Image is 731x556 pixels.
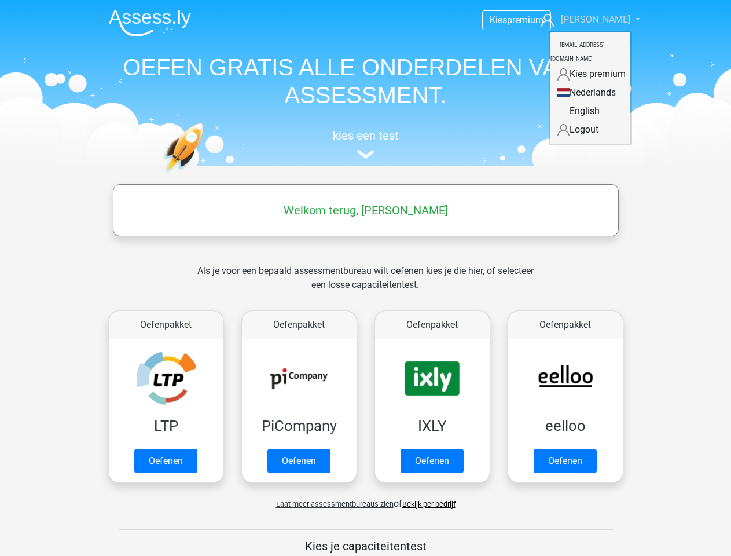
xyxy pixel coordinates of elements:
[100,129,632,159] a: kies een test
[109,9,191,36] img: Assessly
[357,150,374,159] img: assessment
[534,449,597,473] a: Oefenen
[401,449,464,473] a: Oefenen
[549,31,632,145] div: [PERSON_NAME]
[100,488,632,511] div: of
[550,32,605,71] small: [EMAIL_ADDRESS][DOMAIN_NAME]
[550,102,630,120] a: English
[119,203,613,217] h5: Welkom terug, [PERSON_NAME]
[163,123,248,228] img: oefenen
[134,449,197,473] a: Oefenen
[188,264,543,306] div: Als je voor een bepaald assessmentbureau wilt oefenen kies je die hier, of selecteer een losse ca...
[276,500,394,509] span: Laat meer assessmentbureaus zien
[550,120,630,139] a: Logout
[100,129,632,142] h5: kies een test
[561,14,630,25] span: [PERSON_NAME]
[537,13,631,27] a: [PERSON_NAME]
[483,12,550,28] a: Kiespremium
[402,500,456,509] a: Bekijk per bedrijf
[119,539,613,553] h5: Kies je capaciteitentest
[490,14,507,25] span: Kies
[550,83,630,102] a: Nederlands
[550,65,630,83] a: Kies premium
[100,53,632,109] h1: OEFEN GRATIS ALLE ONDERDELEN VAN JE ASSESSMENT.
[267,449,330,473] a: Oefenen
[507,14,543,25] span: premium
